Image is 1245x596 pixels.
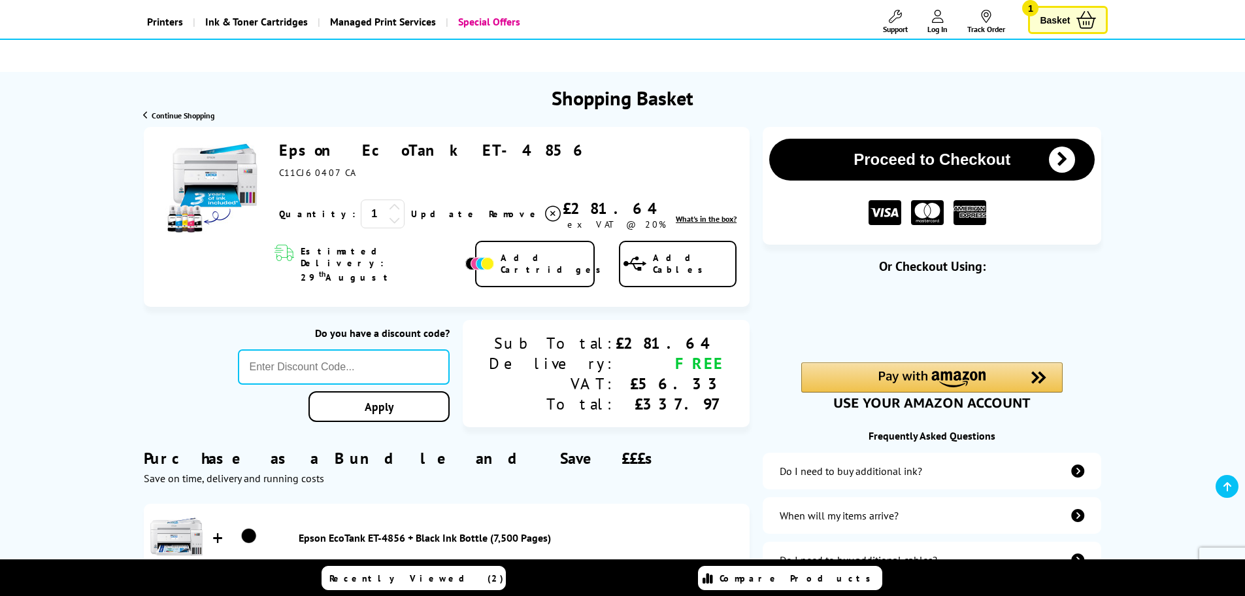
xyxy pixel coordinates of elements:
span: C11CJ60407CA [279,167,355,179]
div: £56.33 [616,374,723,394]
span: Ink & Toner Cartridges [205,5,308,39]
h1: Shopping Basket [552,85,693,111]
img: VISA [869,200,901,226]
div: Save on time, delivery and running costs [144,472,750,485]
a: Recently Viewed (2) [322,566,506,590]
a: Support [883,10,908,34]
a: Update [411,208,478,220]
span: Continue Shopping [152,111,214,120]
img: MASTER CARD [911,200,944,226]
img: Epson EcoTank ET-4856 [165,140,263,238]
span: What's in the box? [676,214,737,224]
a: Special Offers [446,5,530,39]
a: Ink & Toner Cartridges [193,5,318,39]
div: Or Checkout Using: [763,258,1101,275]
a: Compare Products [698,566,882,590]
span: Log In [927,24,948,34]
a: Basket 1 [1028,6,1108,34]
div: Sub Total: [489,333,616,353]
a: Delete item from your basket [489,204,563,224]
a: additional-ink [763,453,1101,489]
div: £281.64 [616,333,723,353]
div: Do I need to buy additional ink? [780,465,922,478]
span: Add Cartridges [501,252,608,275]
span: Estimated Delivery: 29 August [301,245,462,283]
div: Total: [489,394,616,414]
a: Track Order [967,10,1005,34]
div: £337.97 [616,394,723,414]
span: Add Cables [653,252,735,275]
a: Printers [137,5,193,39]
div: Frequently Asked Questions [763,429,1101,442]
div: £281.64 [563,198,671,219]
a: Managed Print Services [318,5,446,39]
span: Remove [489,208,540,220]
img: Epson EcoTank ET-4856 + Black Ink Bottle (7,500 Pages) [233,520,265,553]
div: Purchase as a Bundle and Save £££s [144,429,750,485]
sup: th [319,269,325,279]
span: Compare Products [720,572,878,584]
a: Log In [927,10,948,34]
input: Enter Discount Code... [238,349,450,385]
div: When will my items arrive? [780,509,899,522]
iframe: PayPal [801,296,1063,340]
a: items-arrive [763,497,1101,534]
img: American Express [954,200,986,226]
a: Continue Shopping [143,111,214,120]
a: Epson EcoTank ET-4856 + Black Ink Bottle (7,500 Pages) [299,531,744,544]
span: Recently Viewed (2) [329,572,504,584]
a: Apply [308,391,450,422]
div: VAT: [489,374,616,394]
div: Amazon Pay - Use your Amazon account [801,362,1063,408]
span: ex VAT @ 20% [567,219,666,230]
div: Do I need to buy additional cables? [780,553,937,567]
span: Basket [1040,11,1070,29]
span: Support [883,24,908,34]
a: Epson EcoTank ET-4856 [279,140,588,160]
span: Quantity: [279,208,356,220]
div: FREE [616,353,723,374]
div: Delivery: [489,353,616,374]
a: additional-cables [763,542,1101,578]
a: lnk_inthebox [676,214,737,224]
button: Proceed to Checkout [769,139,1095,181]
img: Epson EcoTank ET-4856 + Black Ink Bottle (7,500 Pages) [150,510,203,563]
div: Do you have a discount code? [238,326,450,340]
img: Add Cartridges [465,257,494,270]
